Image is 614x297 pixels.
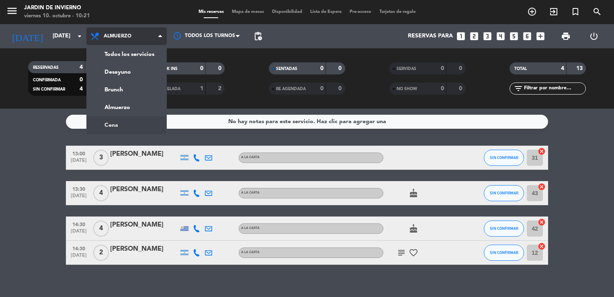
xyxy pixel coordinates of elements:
i: power_settings_new [589,31,599,41]
i: favorite_border [409,248,418,258]
strong: 0 [459,86,464,91]
button: SIN CONFIRMAR [484,245,524,261]
span: 2 [93,245,109,261]
span: [DATE] [69,253,89,262]
span: SERVIDAS [397,67,416,71]
strong: 0 [320,66,323,71]
div: [PERSON_NAME] [110,220,178,230]
span: A LA CARTA [241,251,260,254]
i: cake [409,188,418,198]
i: search [592,7,602,16]
button: SIN CONFIRMAR [484,185,524,201]
strong: 0 [459,66,464,71]
i: subject [397,248,406,258]
i: looks_5 [509,31,519,41]
span: A LA CARTA [241,227,260,230]
span: CANCELADA [156,87,180,91]
button: SIN CONFIRMAR [484,150,524,166]
a: Todos los servicios [87,45,166,63]
span: RE AGENDADA [276,87,306,91]
i: turned_in_not [571,7,580,16]
i: cancel [538,183,546,191]
i: menu [6,5,18,17]
a: Desayuno [87,63,166,81]
span: NO SHOW [397,87,417,91]
span: A LA CARTA [241,191,260,194]
i: cancel [538,242,546,250]
a: Almuerzo [87,99,166,116]
span: 3 [93,150,109,166]
div: [PERSON_NAME] [110,184,178,195]
button: menu [6,5,18,20]
i: filter_list [514,84,523,93]
strong: 4 [80,64,83,70]
span: SENTADAS [276,67,297,71]
strong: 0 [441,86,444,91]
i: add_box [535,31,546,41]
i: [DATE] [6,27,49,45]
span: [DATE] [69,158,89,167]
span: RESERVADAS [33,66,59,70]
strong: 0 [338,86,343,91]
span: 13:00 [69,148,89,158]
strong: 1 [200,86,203,91]
span: A LA CARTA [241,156,260,159]
span: 14:30 [69,243,89,253]
strong: 13 [576,66,584,71]
i: looks_3 [482,31,493,41]
span: Disponibilidad [268,10,306,14]
i: cancel [538,218,546,226]
div: [PERSON_NAME] [110,244,178,254]
span: SIN CONFIRMAR [490,155,518,160]
span: TOTAL [514,67,527,71]
strong: 0 [200,66,203,71]
div: LOG OUT [580,24,608,48]
span: SIN CONFIRMAR [490,191,518,195]
div: JARDIN DE INVIERNO [24,4,90,12]
i: cancel [538,147,546,155]
div: viernes 10. octubre - 10:21 [24,12,90,20]
strong: 0 [338,66,343,71]
span: CONFIRMADA [33,78,61,82]
span: 14:30 [69,219,89,229]
strong: 0 [218,66,223,71]
a: Cena [87,116,166,134]
span: 13:30 [69,184,89,193]
span: Reservas para [408,33,453,39]
div: No hay notas para este servicio. Haz clic para agregar una [228,117,386,126]
span: Almuerzo [104,33,131,39]
span: Lista de Espera [306,10,346,14]
span: [DATE] [69,193,89,202]
i: looks_4 [495,31,506,41]
i: exit_to_app [549,7,559,16]
i: add_circle_outline [527,7,537,16]
span: SIN CONFIRMAR [33,87,65,91]
a: Brunch [87,81,166,99]
span: Mis reservas [194,10,228,14]
strong: 0 [80,77,83,82]
span: SIN CONFIRMAR [490,250,518,255]
i: looks_one [456,31,466,41]
i: looks_two [469,31,479,41]
span: print [561,31,571,41]
strong: 4 [561,66,564,71]
span: Mapa de mesas [228,10,268,14]
strong: 0 [441,66,444,71]
strong: 2 [218,86,223,91]
strong: 4 [80,86,83,92]
span: 4 [93,185,109,201]
input: Filtrar por nombre... [523,84,585,93]
button: SIN CONFIRMAR [484,221,524,237]
div: [PERSON_NAME] [110,149,178,159]
span: 4 [93,221,109,237]
i: arrow_drop_down [75,31,84,41]
i: looks_6 [522,31,532,41]
span: pending_actions [253,31,263,41]
span: Pre-acceso [346,10,375,14]
strong: 0 [320,86,323,91]
span: [DATE] [69,229,89,238]
span: Tarjetas de regalo [375,10,420,14]
span: SIN CONFIRMAR [490,226,518,231]
i: cake [409,224,418,233]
